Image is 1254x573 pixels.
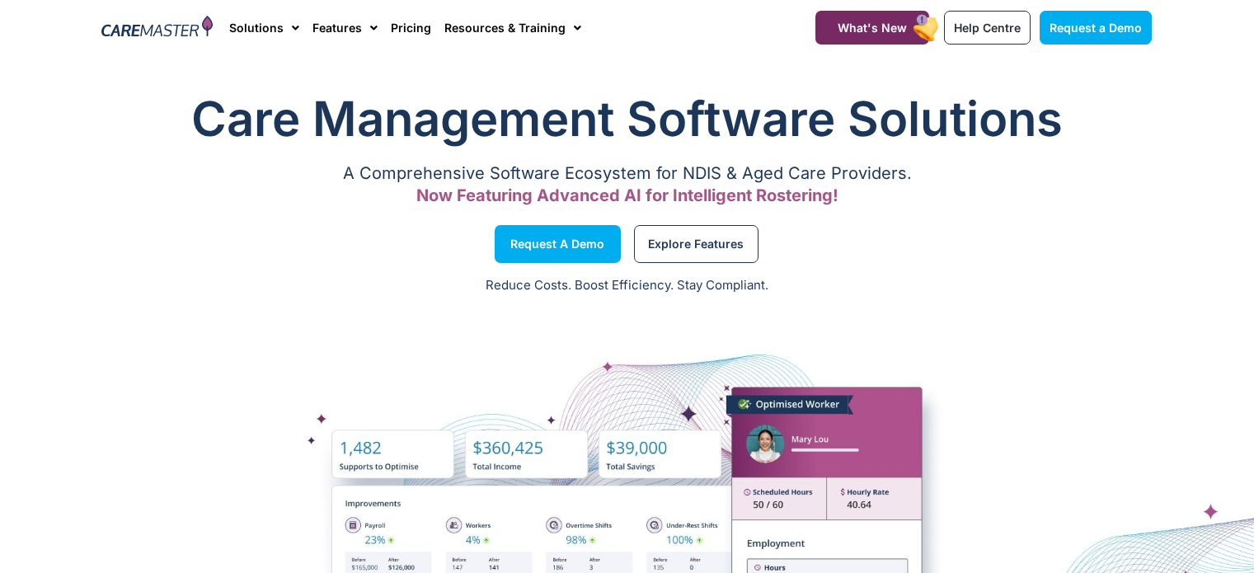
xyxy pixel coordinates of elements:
[10,276,1244,295] p: Reduce Costs. Boost Efficiency. Stay Compliant.
[495,225,621,263] a: Request a Demo
[634,225,759,263] a: Explore Features
[102,86,1153,152] h1: Care Management Software Solutions
[1040,11,1152,45] a: Request a Demo
[648,240,744,248] span: Explore Features
[102,168,1153,179] p: A Comprehensive Software Ecosystem for NDIS & Aged Care Providers.
[838,21,907,35] span: What's New
[416,186,838,205] span: Now Featuring Advanced AI for Intelligent Rostering!
[1050,21,1142,35] span: Request a Demo
[101,16,213,40] img: CareMaster Logo
[815,11,929,45] a: What's New
[510,240,604,248] span: Request a Demo
[944,11,1031,45] a: Help Centre
[954,21,1021,35] span: Help Centre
